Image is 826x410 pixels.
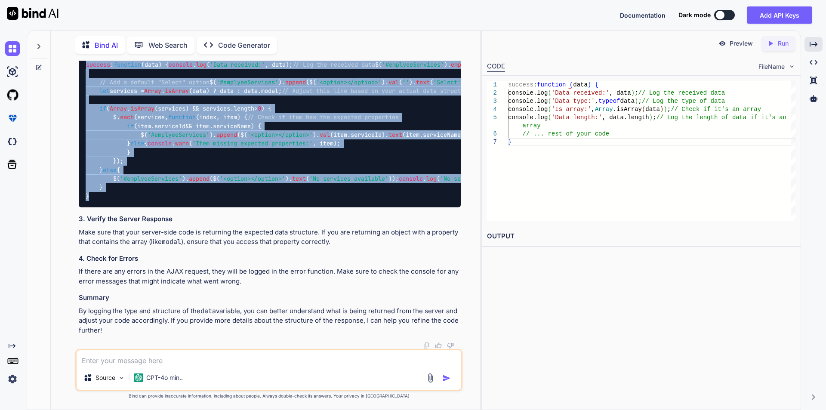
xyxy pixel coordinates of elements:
[678,11,711,19] span: Dark mode
[79,293,461,303] h3: Summary
[261,87,278,95] span: modal
[189,175,210,182] span: append
[130,105,154,112] span: isArray
[351,131,382,139] span: serviceId
[75,393,462,399] p: Bind can provide inaccurate information, including about people. Always double-check its answers....
[282,87,471,95] span: // Adjust this line based on your actual data structure
[620,12,666,19] span: Documentation
[234,105,254,112] span: length
[95,40,118,50] p: Bind AI
[551,114,602,121] span: 'Data length:'
[548,106,551,113] span: (
[5,88,20,102] img: githubLight
[487,138,497,146] div: 7
[482,226,801,247] h2: OUTPUT
[86,60,691,201] code: : ( ) { . ( , data); $( ). (); $( ). ($( ). ( ). ( )); services = . (data) ? data : data. ; ( . (...
[656,114,786,121] span: // Log the length of data if it's an
[218,40,270,50] p: Code Generator
[168,114,196,121] span: function
[130,140,144,148] span: else
[573,81,588,88] span: data
[642,98,725,105] span: // Log the type of data
[551,98,595,105] span: 'Data type:'
[423,131,461,139] span: serviceName
[5,134,20,149] img: darkCloudIdeIcon
[146,373,183,382] p: GPT-4o min..
[402,78,409,86] span: ''
[5,41,20,56] img: chat
[730,39,753,48] p: Preview
[292,175,306,182] span: text
[7,7,59,20] img: Bind AI
[602,114,649,121] span: , data.length
[548,114,551,121] span: (
[660,106,663,113] span: )
[508,98,548,105] span: console.log
[120,114,134,121] span: each
[148,140,172,148] span: console
[638,98,641,105] span: ;
[399,175,423,182] span: console
[175,140,189,148] span: warn
[591,106,595,113] span: ,
[718,40,726,47] img: preview
[522,122,540,129] span: array
[487,130,497,138] div: 6
[667,106,670,113] span: ;
[114,61,141,68] span: function
[247,114,399,121] span: // Check if item has the expected properties
[162,237,181,246] code: modal
[533,81,536,88] span: :
[442,374,451,382] img: icon
[537,81,566,88] span: function
[99,78,210,86] span: // Add a default "Select" option
[487,105,497,114] div: 4
[508,139,512,145] span: }
[200,307,216,315] code: data
[79,214,461,224] h3: 3. Verify the Server Response
[487,62,505,72] div: CODE
[86,61,110,68] span: success
[508,106,548,113] span: console.log
[199,114,237,121] span: index, item
[145,61,158,68] span: data
[569,81,573,88] span: (
[433,78,461,86] span: 'Select'
[169,61,193,68] span: console
[144,87,161,95] span: Array
[96,373,115,382] p: Source
[216,131,237,139] span: append
[5,65,20,79] img: ai-studio
[293,61,375,68] span: // Log the received data
[388,78,399,86] span: val
[5,111,20,126] img: premium
[416,78,430,86] span: text
[148,40,188,50] p: Web Search
[79,228,461,247] p: Make sure that your server-side code is returning the expected data structure. If you are returni...
[79,267,461,286] p: If there are any errors in the AJAX request, they will be logged in the error function. Make sure...
[134,373,143,382] img: GPT-4o mini
[99,87,110,95] span: let
[649,114,652,121] span: )
[508,81,533,88] span: success
[595,98,598,105] span: ,
[508,89,548,96] span: console.log
[595,81,598,88] span: {
[316,78,382,86] span: '<option></option>'
[192,140,313,148] span: 'Item missing expected properties:'
[522,130,609,137] span: // ... rest of your code
[309,175,388,182] span: 'No services available'
[778,39,789,48] p: Run
[595,106,613,113] span: Array
[487,97,497,105] div: 3
[435,342,442,349] img: like
[642,106,645,113] span: (
[165,87,189,95] span: isArray
[148,131,210,139] span: '#emplyeeServices'
[598,98,620,105] span: typeof
[508,114,548,121] span: console.log
[382,61,444,68] span: '#emplyeeServices'
[423,342,430,349] img: copy
[388,131,402,139] span: text
[154,122,185,130] span: serviceId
